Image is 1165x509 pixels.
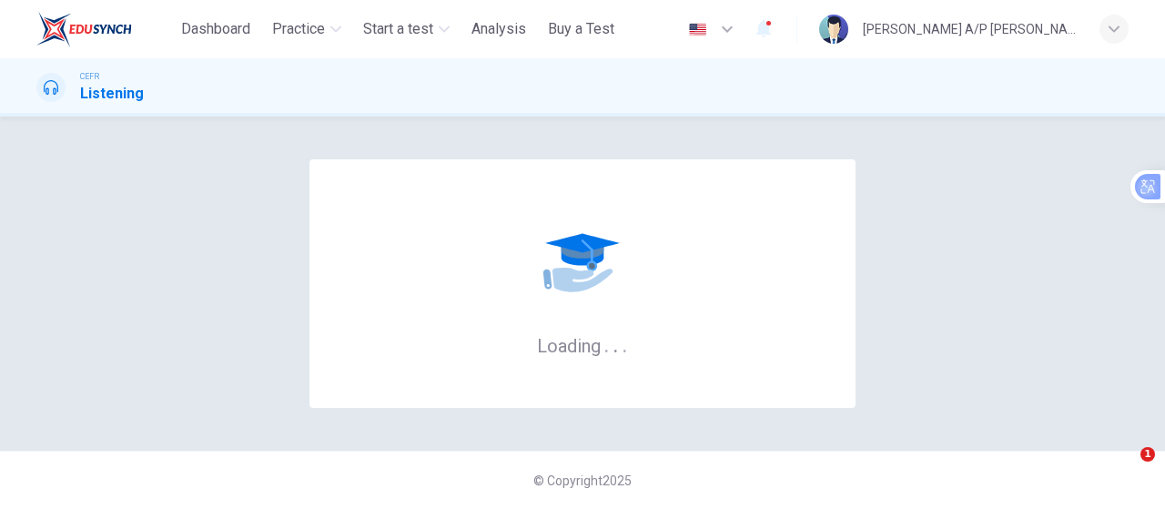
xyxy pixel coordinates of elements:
[363,18,433,40] span: Start a test
[622,329,628,359] h6: .
[174,13,258,46] button: Dashboard
[537,333,628,357] h6: Loading
[1103,447,1147,491] iframe: Intercom live chat
[686,23,709,36] img: en
[1140,447,1155,462] span: 1
[819,15,848,44] img: Profile picture
[613,329,619,359] h6: .
[36,11,132,47] img: ELTC logo
[533,473,632,488] span: © Copyright 2025
[265,13,349,46] button: Practice
[541,13,622,46] button: Buy a Test
[272,18,325,40] span: Practice
[80,70,99,83] span: CEFR
[863,18,1078,40] div: [PERSON_NAME] A/P [PERSON_NAME] KPM-Guru
[464,13,533,46] button: Analysis
[603,329,610,359] h6: .
[471,18,526,40] span: Analysis
[181,18,250,40] span: Dashboard
[548,18,614,40] span: Buy a Test
[80,83,144,105] h1: Listening
[356,13,457,46] button: Start a test
[36,11,174,47] a: ELTC logo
